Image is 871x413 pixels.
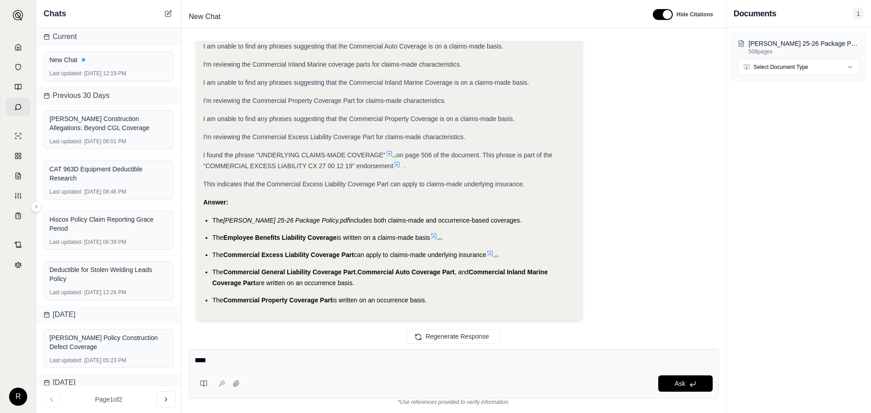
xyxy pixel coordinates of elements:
span: is written on a claims-made basis [337,234,430,241]
a: Custom Report [6,187,30,205]
a: Chat [6,98,30,116]
a: Policy Comparisons [6,147,30,165]
div: Deductible for Stolen Welding Leads Policy [49,265,168,283]
span: includes both claims-made and occurrence-based coverages. [349,217,522,224]
div: [DATE] 08:46 PM [49,188,168,195]
span: Page 1 of 2 [95,395,122,404]
span: The [212,234,223,241]
span: Commercial Property Coverage Part [223,296,332,304]
span: I'm reviewing the Commercial Property Coverage Part for claims-made characteristics. [203,97,446,104]
a: Prompt Library [6,78,30,96]
span: Last updated: [49,138,83,145]
button: Ask [658,375,713,392]
p: 509 pages [749,48,860,55]
span: The [212,217,223,224]
span: The [212,268,223,276]
span: is written on an occurrence basis. [333,296,427,304]
div: Edit Title [185,10,642,24]
span: 1 [853,7,864,20]
a: Contract Analysis [6,236,30,254]
span: Regenerate Response [426,333,489,340]
div: *Use references provided to verify information. [189,398,719,406]
div: [DATE] 06:39 PM [49,238,168,246]
span: Last updated: [49,289,83,296]
span: The [212,251,223,258]
span: Last updated: [49,70,83,77]
div: Previous 30 Days [36,87,181,105]
div: [PERSON_NAME] Construction Allegations: Beyond CGL Coverage [49,114,168,132]
div: [DATE] 06:01 PM [49,138,168,145]
span: I'm reviewing the Commercial Inland Marine coverage parts for claims-made characteristics. [203,61,461,68]
span: Commercial Excess Liability Coverage Part [223,251,354,258]
span: I found the phrase "UNDERLYING CLAIMS-MADE COVERAGE" [203,151,386,159]
div: CAT 963D Equipment Deductible Research [49,165,168,183]
span: I am unable to find any phrases suggesting that the Commercial Property Coverage is on a claims-m... [203,115,514,122]
button: [PERSON_NAME] 25-26 Package Policy.pdf509pages [738,39,860,55]
div: New Chat [49,55,168,64]
div: [DATE] 12:26 PM [49,289,168,296]
span: New Chat [185,10,224,24]
span: Hide Citations [676,11,713,18]
span: are written on an occurrence basis. [255,279,354,287]
span: Chats [44,7,66,20]
a: Coverage Table [6,207,30,225]
span: . [404,162,406,170]
span: Commercial Auto Coverage Part [357,268,455,276]
div: R [9,388,27,406]
span: Last updated: [49,357,83,364]
a: Single Policy [6,127,30,145]
a: Legal Search Engine [6,256,30,274]
a: Claim Coverage [6,167,30,185]
span: I'm reviewing the Commercial Excess Liability Coverage Part for claims-made characteristics. [203,133,465,141]
span: Ask [675,380,685,387]
span: [PERSON_NAME] 25-26 Package Policy.pdf [223,217,349,224]
span: , and [455,268,469,276]
span: This indicates that the Commercial Excess Liability Coverage Part can apply to claims-made underl... [203,180,524,188]
span: Commercial Inland Marine Coverage Part [212,268,548,287]
button: Regenerate Response [407,329,500,344]
button: New Chat [163,8,174,19]
span: . [497,251,499,258]
span: I am unable to find any phrases suggesting that the Commercial Inland Marine Coverage is on a cla... [203,79,529,86]
button: Expand sidebar [9,6,27,24]
h3: Documents [734,7,776,20]
div: [DATE] [36,374,181,392]
span: Commercial General Liability Coverage Part [223,268,356,276]
img: Expand sidebar [13,10,24,21]
span: I am unable to find any phrases suggesting that the Commercial Auto Coverage is on a claims-made ... [203,43,503,50]
button: Expand sidebar [31,201,42,212]
span: The [212,296,223,304]
div: [PERSON_NAME] Policy Construction Defect Coverage [49,333,168,351]
span: Employee Benefits Liability Coverage [223,234,337,241]
strong: Answer: [203,199,228,206]
span: can apply to claims-made underlying insurance [354,251,486,258]
span: . [441,234,443,241]
span: on page 506 of the document. This phrase is part of the "COMMERCIAL EXCESS LIABILITY CX 27 00 12 ... [203,151,553,170]
span: Last updated: [49,188,83,195]
div: [DATE] 05:23 PM [49,357,168,364]
p: Kline 25-26 Package Policy.pdf [749,39,860,48]
div: [DATE] [36,306,181,324]
div: Current [36,28,181,46]
span: Last updated: [49,238,83,246]
div: Hiscox Policy Claim Reporting Grace Period [49,215,168,233]
a: Documents Vault [6,58,30,76]
span: , [356,268,357,276]
a: Home [6,38,30,56]
div: [DATE] 12:19 PM [49,70,168,77]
